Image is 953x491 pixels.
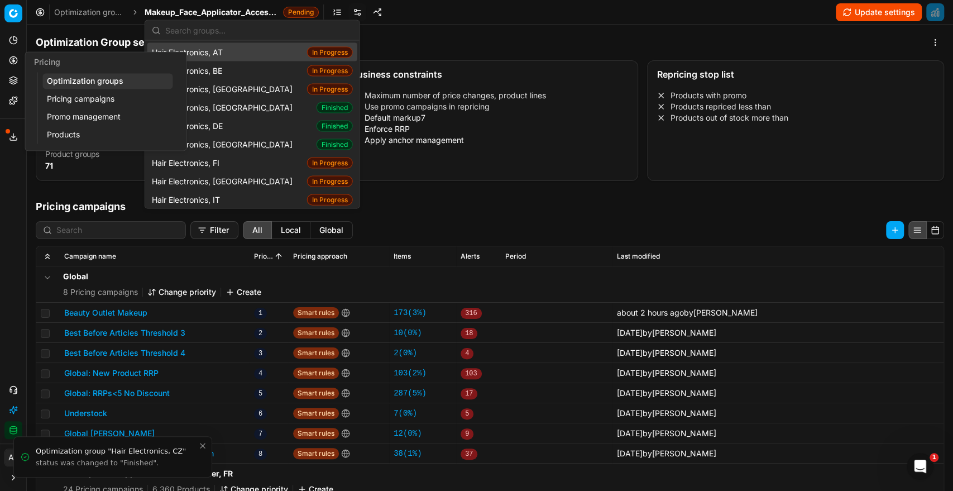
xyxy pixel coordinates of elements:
[317,121,353,132] span: Finished
[152,65,227,76] span: Hair Electronics, BE
[461,348,473,359] span: 4
[617,368,643,378] span: [DATE]
[394,368,427,379] a: 103(2%)
[5,449,22,466] span: AB
[836,3,922,21] button: Update settings
[293,388,339,399] span: Smart rules
[657,90,935,101] li: Products with promo
[293,327,339,339] span: Smart rules
[617,368,716,379] div: by [PERSON_NAME]
[254,428,267,440] span: 7
[64,347,185,359] button: Best Before Articles Threshold 4
[617,428,716,439] div: by [PERSON_NAME]
[293,428,339,439] span: Smart rules
[351,70,629,79] div: Business constraints
[27,199,953,214] h1: Pricing campaigns
[461,449,477,460] span: 37
[152,175,297,187] span: Hair Electronics, [GEOGRAPHIC_DATA]
[394,408,417,419] a: 7(0%)
[461,428,473,440] span: 9
[147,287,216,298] button: Change priority
[254,308,267,319] span: 1
[617,408,716,419] div: by [PERSON_NAME]
[293,368,339,379] span: Smart rules
[394,327,422,339] a: 10(0%)
[461,328,477,339] span: 18
[617,307,758,318] div: by [PERSON_NAME]
[461,308,482,319] span: 316
[394,448,422,459] a: 38(1%)
[41,250,54,263] button: Expand all
[64,327,185,339] button: Best Before Articles Threshold 3
[152,157,224,168] span: Hair Electronics, FI
[152,102,297,113] span: Hair Electronics, [GEOGRAPHIC_DATA]
[505,252,526,261] span: Period
[617,328,643,337] span: [DATE]
[461,408,473,420] span: 5
[64,408,107,419] button: Understock
[351,101,629,112] li: Use promo campaigns in repricing
[272,221,310,239] button: local
[254,348,267,359] span: 3
[351,123,629,135] li: Enforce RRP
[351,112,629,123] li: Default markup 7
[930,453,938,462] span: 1
[254,388,267,399] span: 5
[617,408,643,418] span: [DATE]
[394,428,422,439] a: 12(0%)
[145,7,279,18] span: Makeup_Face_Applicator_Access._Other, FR
[63,287,138,298] span: 8 Pricing campaigns
[394,252,411,261] span: Items
[461,368,482,379] span: 103
[617,348,643,357] span: [DATE]
[226,287,261,298] button: Create
[254,328,267,339] span: 2
[63,271,261,282] h5: Global
[152,120,227,131] span: Hair Electronics, DE
[293,448,339,459] span: Smart rules
[190,221,238,239] button: Filter
[617,448,716,459] div: by [PERSON_NAME]
[617,428,643,438] span: [DATE]
[307,65,353,77] span: In Progress
[293,252,347,261] span: Pricing approach
[617,252,660,261] span: Last modified
[283,7,319,18] span: Pending
[243,221,272,239] button: all
[307,158,353,169] span: In Progress
[54,7,319,18] nav: breadcrumb
[394,347,417,359] a: 2(0%)
[254,449,267,460] span: 8
[42,109,173,125] a: Promo management
[461,388,477,399] span: 17
[617,327,716,339] div: by [PERSON_NAME]
[273,251,284,262] button: Sorted by Priority ascending
[617,308,684,317] span: about 2 hours ago
[307,194,353,206] span: In Progress
[56,225,179,236] input: Search
[196,439,209,452] button: Close toast
[42,127,173,142] a: Products
[657,70,935,79] div: Repricing stop list
[351,135,629,146] li: Apply anchor management
[657,101,935,112] li: Products repriced less than
[165,19,353,41] input: Search groups...
[4,449,22,466] button: AB
[152,83,297,94] span: Hair Electronics, [GEOGRAPHIC_DATA]
[461,252,480,261] span: Alerts
[45,161,53,170] strong: 71
[42,91,173,107] a: Pricing campaigns
[310,221,353,239] button: global
[45,150,170,158] dt: Product groups
[617,347,716,359] div: by [PERSON_NAME]
[307,47,353,58] span: In Progress
[64,388,170,399] button: Global: RRPs<5 No Discount
[351,90,629,101] li: Maximum number of price changes, product lines
[34,57,60,66] span: Pricing
[64,368,159,379] button: Global: New Product RRP
[42,73,173,89] a: Optimization groups
[254,368,267,379] span: 4
[64,307,147,318] button: Beauty Outlet Makeup
[617,388,716,399] div: by [PERSON_NAME]
[394,307,427,318] a: 173(3%)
